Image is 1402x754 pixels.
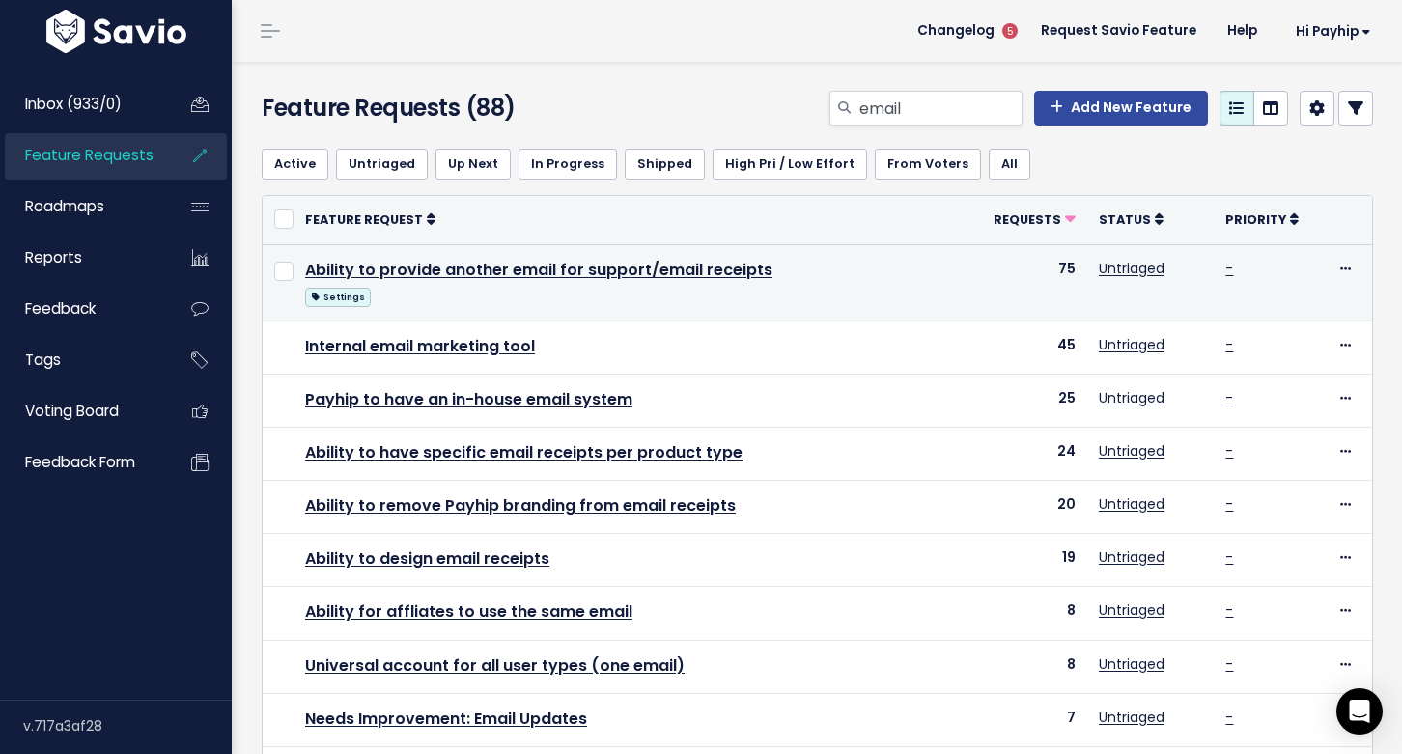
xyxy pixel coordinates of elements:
[1025,16,1212,45] a: Request Savio Feature
[994,209,1076,229] a: Requests
[305,708,587,730] a: Needs Improvement: Email Updates
[1099,388,1164,407] a: Untriaged
[967,481,1087,534] td: 20
[25,401,119,421] span: Voting Board
[305,441,743,463] a: Ability to have specific email receipts per product type
[23,701,232,751] div: v.717a3af28
[1225,547,1233,567] a: -
[875,149,981,180] a: From Voters
[1225,259,1233,278] a: -
[1099,335,1164,354] a: Untriaged
[262,149,1373,180] ul: Filter feature requests
[967,374,1087,427] td: 25
[1273,16,1387,46] a: Hi Payhip
[1225,335,1233,354] a: -
[994,211,1061,228] span: Requests
[305,494,736,517] a: Ability to remove Payhip branding from email receipts
[262,149,328,180] a: Active
[5,184,160,229] a: Roadmaps
[967,321,1087,374] td: 45
[305,284,371,308] a: Settings
[5,82,160,126] a: Inbox (933/0)
[967,640,1087,693] td: 8
[305,335,535,357] a: Internal email marketing tool
[1099,547,1164,567] a: Untriaged
[1225,494,1233,514] a: -
[25,145,154,165] span: Feature Requests
[713,149,867,180] a: High Pri / Low Effort
[1225,209,1299,229] a: Priority
[42,10,191,53] img: logo-white.9d6f32f41409.svg
[336,149,428,180] a: Untriaged
[1225,441,1233,461] a: -
[305,288,371,307] span: Settings
[25,349,61,370] span: Tags
[305,388,632,410] a: Payhip to have an in-house email system
[305,209,435,229] a: Feature Request
[1225,388,1233,407] a: -
[1212,16,1273,45] a: Help
[305,655,685,677] a: Universal account for all user types (one email)
[5,236,160,280] a: Reports
[967,244,1087,321] td: 75
[5,440,160,485] a: Feedback form
[1296,24,1371,39] span: Hi Payhip
[1099,441,1164,461] a: Untriaged
[625,149,705,180] a: Shipped
[1099,600,1164,620] a: Untriaged
[1034,91,1208,126] a: Add New Feature
[1099,494,1164,514] a: Untriaged
[917,24,995,38] span: Changelog
[1225,211,1286,228] span: Priority
[5,133,160,178] a: Feature Requests
[967,534,1087,587] td: 19
[1099,211,1151,228] span: Status
[25,298,96,319] span: Feedback
[1099,209,1164,229] a: Status
[25,452,135,472] span: Feedback form
[967,587,1087,640] td: 8
[305,547,549,570] a: Ability to design email receipts
[305,259,772,281] a: Ability to provide another email for support/email receipts
[1225,708,1233,727] a: -
[5,389,160,433] a: Voting Board
[1225,600,1233,620] a: -
[1225,655,1233,674] a: -
[5,287,160,331] a: Feedback
[305,600,632,623] a: Ability for affliates to use the same email
[435,149,511,180] a: Up Next
[1099,708,1164,727] a: Untriaged
[262,91,613,126] h4: Feature Requests (88)
[1336,688,1383,735] div: Open Intercom Messenger
[967,427,1087,480] td: 24
[1099,655,1164,674] a: Untriaged
[1002,23,1018,39] span: 5
[25,196,104,216] span: Roadmaps
[989,149,1030,180] a: All
[1099,259,1164,278] a: Untriaged
[967,693,1087,746] td: 7
[857,91,1023,126] input: Search features...
[519,149,617,180] a: In Progress
[305,211,423,228] span: Feature Request
[5,338,160,382] a: Tags
[25,94,122,114] span: Inbox (933/0)
[25,247,82,267] span: Reports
